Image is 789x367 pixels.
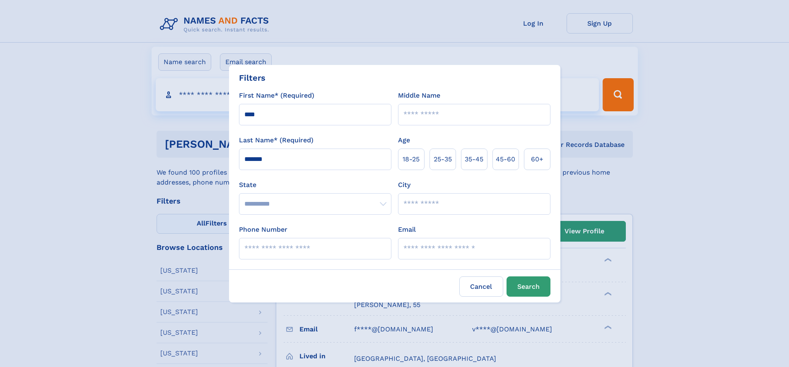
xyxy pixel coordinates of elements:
[496,154,515,164] span: 45‑60
[239,91,314,101] label: First Name* (Required)
[239,225,287,235] label: Phone Number
[398,180,410,190] label: City
[507,276,550,297] button: Search
[239,72,265,84] div: Filters
[459,276,503,297] label: Cancel
[531,154,543,164] span: 60+
[398,225,416,235] label: Email
[465,154,483,164] span: 35‑45
[434,154,452,164] span: 25‑35
[403,154,420,164] span: 18‑25
[239,180,391,190] label: State
[239,135,314,145] label: Last Name* (Required)
[398,91,440,101] label: Middle Name
[398,135,410,145] label: Age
